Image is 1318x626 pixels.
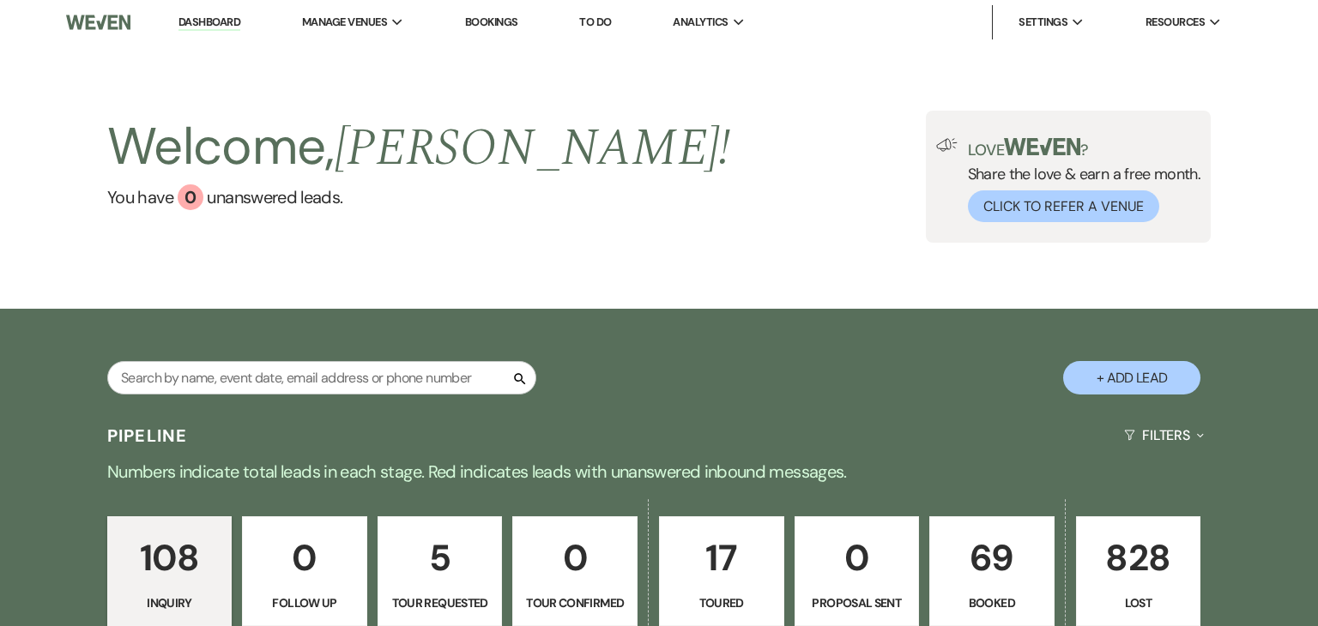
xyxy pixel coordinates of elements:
p: 828 [1087,529,1190,587]
p: 17 [670,529,773,587]
p: 69 [940,529,1043,587]
p: 5 [389,529,492,587]
img: weven-logo-green.svg [1004,138,1080,155]
p: Tour Requested [389,593,492,612]
p: 108 [118,529,221,587]
button: Click to Refer a Venue [968,190,1159,222]
a: Dashboard [178,15,240,31]
p: Booked [940,593,1043,612]
a: 0Proposal Sent [795,516,920,626]
p: Toured [670,593,773,612]
p: 0 [806,529,909,587]
a: 17Toured [659,516,784,626]
p: Inquiry [118,593,221,612]
span: Manage Venues [302,14,387,31]
img: Weven Logo [66,4,130,40]
img: loud-speaker-illustration.svg [936,138,958,152]
span: [PERSON_NAME] ! [335,109,731,188]
p: 0 [523,529,626,587]
p: Love ? [968,138,1201,158]
h3: Pipeline [107,424,188,448]
span: Analytics [673,14,728,31]
a: 0Tour Confirmed [512,516,638,626]
a: You have 0 unanswered leads. [107,184,731,210]
p: Proposal Sent [806,593,909,612]
h2: Welcome, [107,111,731,184]
p: Numbers indicate total leads in each stage. Red indicates leads with unanswered inbound messages. [41,458,1277,485]
p: 0 [253,529,356,587]
a: 5Tour Requested [378,516,503,626]
a: 108Inquiry [107,516,233,626]
a: Bookings [465,15,518,29]
button: Filters [1117,412,1211,458]
span: Settings [1019,14,1067,31]
p: Follow Up [253,593,356,612]
a: 828Lost [1076,516,1201,626]
a: 0Follow Up [242,516,367,626]
p: Lost [1087,593,1190,612]
input: Search by name, event date, email address or phone number [107,361,536,394]
div: Share the love & earn a free month. [958,138,1201,222]
p: Tour Confirmed [523,593,626,612]
a: To Do [579,15,611,29]
div: 0 [178,184,203,210]
span: Resources [1146,14,1205,31]
a: 69Booked [929,516,1055,626]
button: + Add Lead [1063,361,1200,394]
